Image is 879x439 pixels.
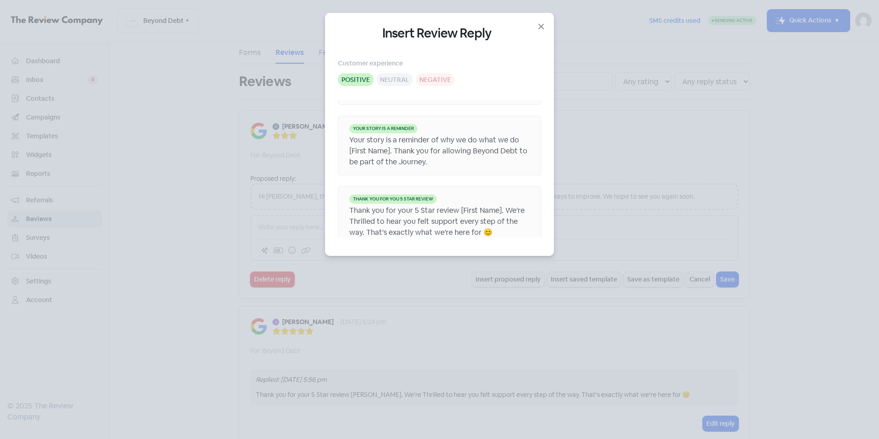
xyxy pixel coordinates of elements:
[338,73,374,86] div: Positive
[416,73,455,86] div: Negative
[349,205,530,238] div: Thank you for your 5 Star review [First Name]. We're Thrilled to hear you felt support every step...
[349,124,418,133] div: Your story is a reminder
[349,195,437,204] div: Thank you for you 5 Star review
[349,135,530,168] div: Your story is a reminder of why we do what we do [First Name]. Thank you for allowing Beyond Debt...
[338,59,403,68] label: Customer experience
[338,26,541,41] h4: Insert Review Reply
[376,73,413,86] div: Neutral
